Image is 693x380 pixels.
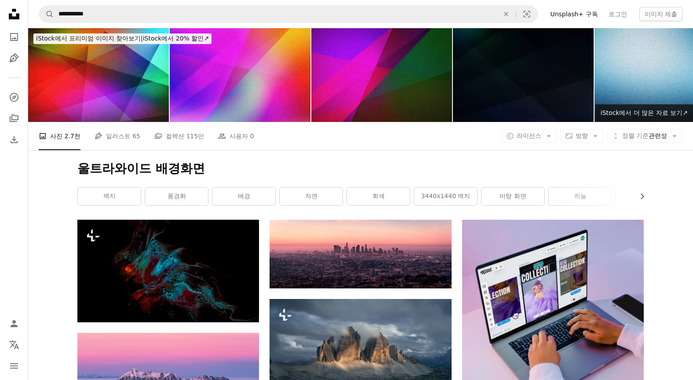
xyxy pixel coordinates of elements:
[170,28,310,122] img: 분홍색, 보라색, 파란색, 노란색, 주황색의 화려한 그라데이션이 있는 생생한 기하학적 추상 배경입니다. 거친 질감과 울트라와이드 포맷이 특징입니다
[154,122,204,150] a: 컬렉션 115만
[414,188,477,205] a: 3440x1440 벽지
[560,129,603,143] button: 방향
[481,188,544,205] a: 바탕 화면
[280,188,343,205] a: 자연
[347,188,410,205] a: 회색
[36,35,143,42] span: iStock에서 프리미엄 이미지 찾아보기 |
[186,131,204,141] span: 115만
[39,6,54,22] button: Unsplash 검색
[516,6,537,22] button: 시각적 검색
[545,7,603,21] a: Unsplash+ 구독
[622,132,667,140] span: 관련성
[311,28,452,122] img: 기하학적 모양과 광선은 울트라와이드 배경에 거친 질감과 함께 생생한 색상으로 표현됩니다. 여러 가지 빛깔의 다크 믹스 핑크 그린, 퍼플, 레드, 라일락, 옐로우, 네온 그라데이션
[5,131,23,148] a: 다운로드 내역
[270,220,451,288] img: 황혼 동안 도시 건물의 풍경 사진
[5,89,23,106] a: 탐색
[5,336,23,354] button: 언어
[28,28,169,122] img: 기하학적 모양은 거친 울트라와이드 배경에 생생한 색상의 선을 줄무늬로 줄무늬를 만듭니다. 여러 가지 빛깔의 다크 믹스 그린 터키석 레드 퍼플 네온 옐로우 오렌지 그라데이션
[5,49,23,67] a: 일러스트
[576,132,588,139] span: 방향
[601,109,688,116] span: iStock에서 더 많은 자료 보기 ↗
[39,5,538,23] form: 사이트 전체에서 이미지 찾기
[607,129,682,143] button: 정렬 기준관련성
[501,129,557,143] button: 라이선스
[77,220,259,322] img: 파란색, 빨간색 및 녹색 거품이 있는 검은색 배경
[5,28,23,46] a: 사진
[95,122,140,150] a: 일러스트 65
[5,315,23,332] a: 로그인 / 가입
[132,131,140,141] span: 65
[549,188,612,205] a: 하늘
[145,188,208,205] a: 풍경화
[270,355,451,363] a: 하늘에 구름이있는 산 그룹
[78,188,141,205] a: 벽지
[36,35,209,42] span: iStock에서 20% 할인 ↗
[270,250,451,258] a: 황혼 동안 도시 건물의 풍경 사진
[616,188,679,205] a: 야외
[622,132,649,139] span: 정렬 기준
[5,110,23,127] a: 컬렉션
[496,6,516,22] button: 삭제
[595,104,693,122] a: iStock에서 더 많은 자료 보기↗
[603,7,632,21] a: 로그인
[639,7,682,21] button: 이미지 제출
[250,131,254,141] span: 0
[28,28,217,49] a: iStock에서 프리미엄 이미지 찾아보기|iStock에서 20% 할인↗
[453,28,594,122] img: 생생한 기하학적 모양은 거칠고 픽셀화된 울트라와이드 배경에 여러 가지 색상의 어두운 혼합, 검정, 회색, 흑연, 녹색, 청록색, 파란색, 하늘색 그라데이션이 혼합된 선을 만듭니다.
[77,161,644,177] h1: 울트라와이드 배경화면
[634,188,644,205] button: 목록을 오른쪽으로 스크롤
[218,122,254,150] a: 사용자 0
[517,132,541,139] span: 라이선스
[77,267,259,275] a: 파란색, 빨간색 및 녹색 거품이 있는 검은색 배경
[212,188,275,205] a: 배경
[5,357,23,375] button: 메뉴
